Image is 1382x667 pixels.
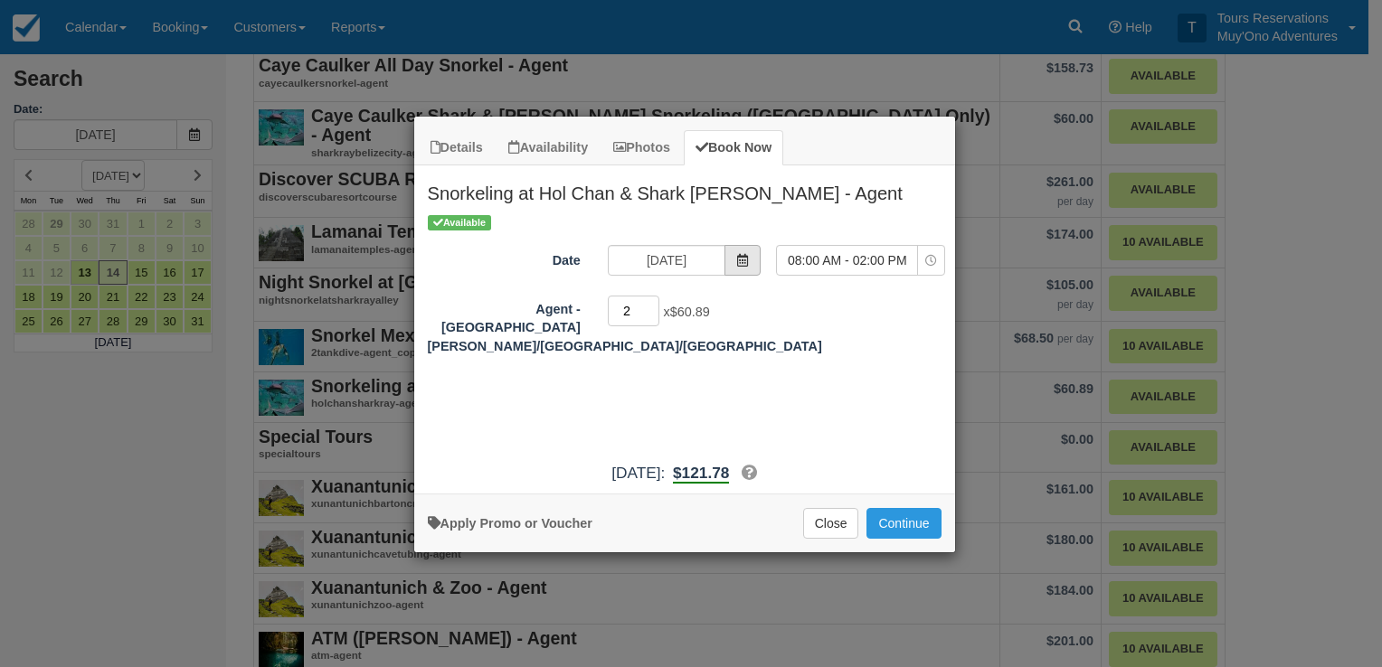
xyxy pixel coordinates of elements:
a: Book Now [684,130,783,165]
span: Available [428,215,492,230]
span: 08:00 AM - 02:00 PM [777,251,917,269]
input: Agent - San Pedro/Belize City/Caye Caulker [608,296,660,326]
a: Availability [497,130,600,165]
span: $60.89 [670,305,710,319]
h2: Snorkeling at Hol Chan & Shark [PERSON_NAME] - Agent [414,165,955,212]
div: [DATE]: [414,462,955,484]
button: Close [803,508,859,539]
label: Date [414,245,594,270]
span: x [663,305,709,319]
a: Apply Voucher [428,516,592,531]
a: Details [419,130,495,165]
a: Photos [601,130,682,165]
button: Add to Booking [866,508,941,539]
div: Item Modal [414,165,955,484]
span: $121.78 [673,464,729,482]
label: Agent - San Pedro/Belize City/Caye Caulker [414,294,594,356]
